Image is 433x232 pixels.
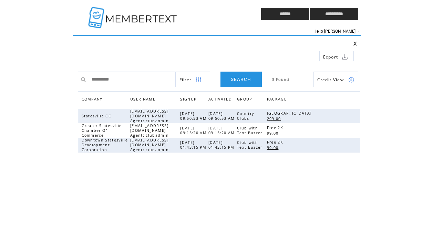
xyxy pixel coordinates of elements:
[348,77,354,83] img: credits.png
[208,126,237,135] span: [DATE] 09:15:20 AM
[342,54,348,60] img: download.png
[82,138,128,152] span: Downtown Statesville Development Corporation
[237,95,254,105] span: GROUP
[208,95,234,105] span: ACTIVATED
[323,54,338,60] span: Export to csv file
[267,125,285,130] span: Free 2K
[272,77,290,82] span: 3 Found
[195,72,202,87] img: filters.png
[82,95,104,105] span: COMPANY
[237,126,264,135] span: Club with Text Buzzer
[267,131,280,136] span: 99.00
[82,97,104,101] a: COMPANY
[130,109,171,123] span: [EMAIL_ADDRESS][DOMAIN_NAME] Agent: clubadmin
[313,29,355,34] span: Hello [PERSON_NAME]
[180,95,198,105] span: SIGNUP
[267,116,283,121] span: 299.00
[82,123,122,138] span: Greater Statesville Chamber Of Commerce
[180,111,208,121] span: [DATE] 09:50:53 AM
[130,138,171,152] span: [EMAIL_ADDRESS][DOMAIN_NAME] Agent: clubadmin
[130,97,157,101] a: USER NAME
[267,140,285,145] span: Free 2K
[267,145,282,150] a: 99.00
[237,140,264,150] span: Club with Text Buzzer
[176,72,210,87] a: Filter
[319,51,354,61] a: Export
[82,114,113,118] span: Statesville CC
[267,111,313,116] span: [GEOGRAPHIC_DATA]
[208,95,235,105] a: ACTIVATED
[130,95,157,105] span: USER NAME
[317,77,344,83] span: Show Credits View
[179,77,192,83] span: Show filters
[180,126,208,135] span: [DATE] 09:15:20 AM
[208,140,236,150] span: [DATE] 01:43:15 PM
[237,95,256,105] a: GROUP
[267,145,280,150] span: 99.00
[267,95,288,105] span: PACKAGE
[267,95,290,105] a: PACKAGE
[267,116,285,122] a: 299.00
[237,111,254,121] span: Country Clubs
[180,140,208,150] span: [DATE] 01:43:15 PM
[313,72,358,87] a: Credit View
[208,111,237,121] span: [DATE] 09:50:53 AM
[220,72,262,87] a: SEARCH
[180,97,198,101] a: SIGNUP
[130,123,171,138] span: [EMAIL_ADDRESS][DOMAIN_NAME] Agent: clubadmin
[267,130,282,136] a: 99.00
